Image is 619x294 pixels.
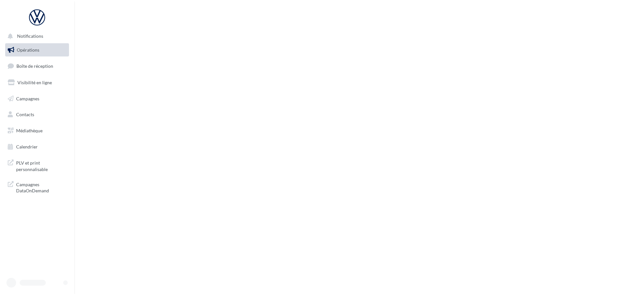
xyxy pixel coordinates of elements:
a: Campagnes [4,92,70,106]
span: PLV et print personnalisable [16,158,66,172]
a: Campagnes DataOnDemand [4,177,70,197]
span: Campagnes [16,96,39,101]
span: Campagnes DataOnDemand [16,180,66,194]
a: Opérations [4,43,70,57]
span: Opérations [17,47,39,53]
span: Boîte de réception [16,63,53,69]
a: PLV et print personnalisable [4,156,70,175]
a: Médiathèque [4,124,70,137]
span: Contacts [16,112,34,117]
span: Visibilité en ligne [17,80,52,85]
span: Notifications [17,34,43,39]
span: Médiathèque [16,128,43,133]
a: Calendrier [4,140,70,154]
span: Calendrier [16,144,38,149]
a: Boîte de réception [4,59,70,73]
a: Contacts [4,108,70,121]
a: Visibilité en ligne [4,76,70,89]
